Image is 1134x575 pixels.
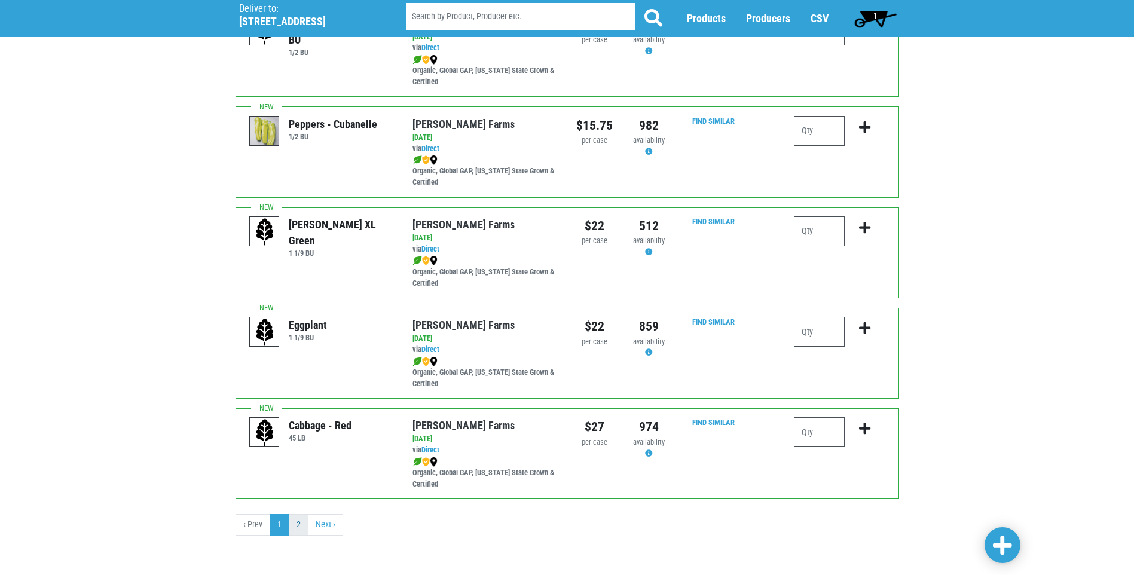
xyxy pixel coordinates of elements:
[430,55,438,65] img: map_marker-0e94453035b3232a4d21701695807de9.png
[250,418,280,448] img: placeholder-variety-43d6402dacf2d531de610a020419775a.svg
[412,218,515,231] a: [PERSON_NAME] Farms
[412,255,558,289] div: Organic, Global GAP, [US_STATE] State Grown & Certified
[576,417,613,436] div: $27
[422,357,430,366] img: safety-e55c860ca8c00a9c171001a62a92dabd.png
[412,419,515,432] a: [PERSON_NAME] Farms
[794,216,845,246] input: Qty
[576,235,613,247] div: per case
[412,456,558,490] div: Organic, Global GAP, [US_STATE] State Grown & Certified
[412,319,515,331] a: [PERSON_NAME] Farms
[412,445,558,456] div: via
[308,514,343,536] a: next
[412,155,422,165] img: leaf-e5c59151409436ccce96b2ca1b28e03c.png
[412,132,558,143] div: [DATE]
[289,249,395,258] h6: 1 1/9 BU
[692,117,735,126] a: Find Similar
[412,356,558,390] div: Organic, Global GAP, [US_STATE] State Grown & Certified
[421,144,439,153] a: Direct
[422,457,430,467] img: safety-e55c860ca8c00a9c171001a62a92dabd.png
[250,317,280,347] img: placeholder-variety-43d6402dacf2d531de610a020419775a.svg
[421,345,439,354] a: Direct
[794,417,845,447] input: Qty
[687,13,726,25] a: Products
[289,514,308,536] a: 2
[633,337,665,346] span: availability
[412,244,558,255] div: via
[430,457,438,467] img: map_marker-0e94453035b3232a4d21701695807de9.png
[421,43,439,52] a: Direct
[412,118,515,130] a: [PERSON_NAME] Farms
[692,418,735,427] a: Find Similar
[289,433,351,442] h6: 45 LB
[421,445,439,454] a: Direct
[412,143,558,155] div: via
[576,216,613,235] div: $22
[289,116,377,132] div: Peppers - Cubanelle
[576,116,613,135] div: $15.75
[421,244,439,253] a: Direct
[633,236,665,245] span: availability
[746,13,790,25] a: Producers
[576,337,613,348] div: per case
[633,136,665,145] span: availability
[406,4,635,30] input: Search by Product, Producer etc.
[289,48,395,57] h6: 1/2 BU
[430,155,438,165] img: map_marker-0e94453035b3232a4d21701695807de9.png
[412,155,558,189] div: Organic, Global GAP, [US_STATE] State Grown & Certified
[422,155,430,165] img: safety-e55c860ca8c00a9c171001a62a92dabd.png
[422,55,430,65] img: safety-e55c860ca8c00a9c171001a62a92dabd.png
[631,417,667,436] div: 974
[412,433,558,445] div: [DATE]
[576,135,613,146] div: per case
[794,116,845,146] input: Qty
[289,216,395,249] div: [PERSON_NAME] XL Green
[412,344,558,356] div: via
[412,42,558,54] div: via
[430,256,438,265] img: map_marker-0e94453035b3232a4d21701695807de9.png
[631,116,667,135] div: 982
[270,514,289,536] a: 1
[412,54,558,88] div: Organic, Global GAP, [US_STATE] State Grown & Certified
[289,333,327,342] h6: 1 1/9 BU
[692,317,735,326] a: Find Similar
[250,117,280,146] img: thumbnail-0a21d7569dbf8d3013673048c6385dc6.png
[412,457,422,467] img: leaf-e5c59151409436ccce96b2ca1b28e03c.png
[412,333,558,344] div: [DATE]
[289,132,377,141] h6: 1/2 BU
[849,7,902,30] a: 1
[239,15,375,28] h5: [STREET_ADDRESS]
[289,317,327,333] div: Eggplant
[576,317,613,336] div: $22
[430,357,438,366] img: map_marker-0e94453035b3232a4d21701695807de9.png
[239,3,375,15] p: Deliver to:
[289,417,351,433] div: Cabbage - Red
[794,317,845,347] input: Qty
[412,357,422,366] img: leaf-e5c59151409436ccce96b2ca1b28e03c.png
[250,126,280,136] a: Peppers - Cubanelle
[631,216,667,235] div: 512
[811,13,829,25] a: CSV
[633,438,665,446] span: availability
[576,35,613,46] div: per case
[692,217,735,226] a: Find Similar
[412,256,422,265] img: leaf-e5c59151409436ccce96b2ca1b28e03c.png
[633,35,665,44] span: availability
[422,256,430,265] img: safety-e55c860ca8c00a9c171001a62a92dabd.png
[412,55,422,65] img: leaf-e5c59151409436ccce96b2ca1b28e03c.png
[873,11,878,20] span: 1
[631,317,667,336] div: 859
[412,233,558,244] div: [DATE]
[576,437,613,448] div: per case
[236,514,899,536] nav: pager
[250,217,280,247] img: placeholder-variety-43d6402dacf2d531de610a020419775a.svg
